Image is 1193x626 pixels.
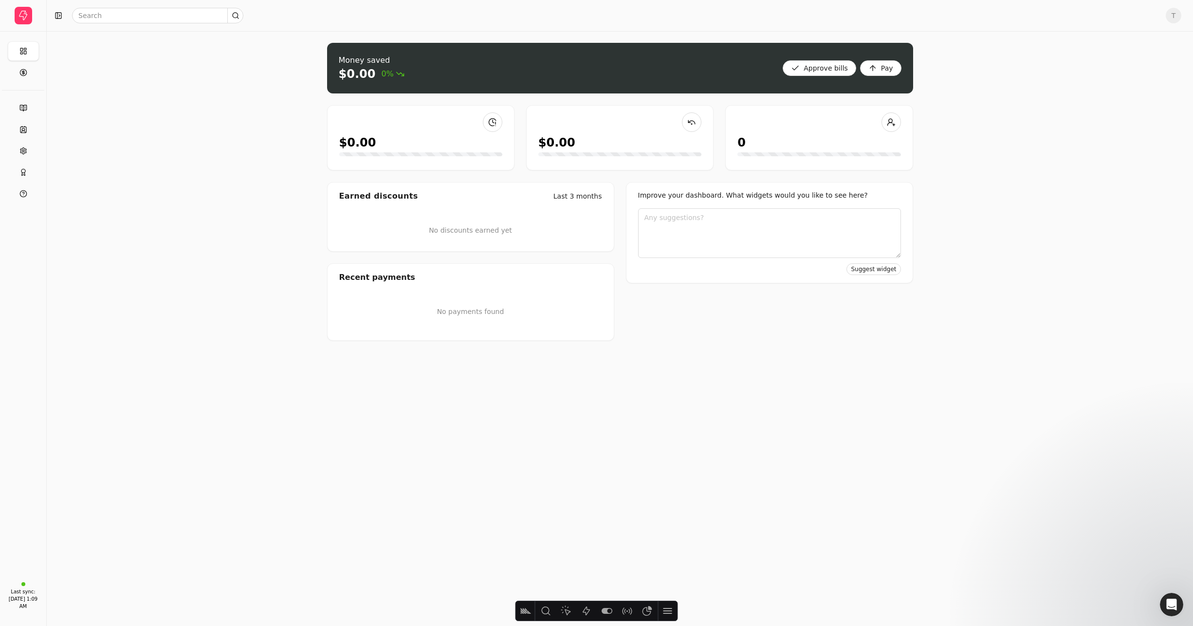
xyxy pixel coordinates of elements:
div: We typically reply in a few minutes [20,133,163,143]
span: Help [154,328,170,335]
div: $0.00 [538,134,575,151]
div: Last sync: [4,588,42,595]
div: No discounts earned yet [429,210,512,251]
iframe: Intercom live chat [1160,593,1183,616]
button: Pay [860,60,901,76]
a: Last sync:[DATE] 1:09 AM [4,578,42,614]
img: logo [19,18,33,34]
div: Send us a messageWe typically reply in a few minutes [10,114,185,151]
p: Hi Team 👋🏼 [19,69,175,86]
div: [DATE] 1:09 AM [4,595,42,610]
span: Search for help [20,197,79,207]
div: Send us a message [20,123,163,133]
span: Messages [81,328,114,335]
div: Recent payments [328,264,614,291]
div: How to Use Pay Cycles in Quickly [20,274,163,284]
div: How to Get Started with Early Payments [20,256,163,266]
input: Search [72,8,243,23]
div: Close [167,16,185,33]
div: Requesting an early payment [20,238,163,248]
div: Improve your dashboard. What widgets would you like to see here? [638,190,901,201]
a: Book a walkthrough [14,161,181,179]
div: Last 3 months [553,191,602,202]
div: Understanding Quickly’s flexible fees [20,220,163,230]
div: Earned discounts [339,190,418,202]
div: Money saved [339,55,404,66]
button: T [1166,8,1181,23]
button: Search for help [14,192,181,212]
p: How can we help? [19,86,175,102]
img: Profile image for Evanne [132,16,152,35]
div: Understanding Quickly’s flexible fees [14,216,181,234]
span: 0% [381,68,404,80]
button: Help [130,304,195,343]
div: 0 [737,134,746,151]
div: How to Get Started with Early Payments [14,252,181,270]
button: Messages [65,304,129,343]
p: No payments found [339,307,602,317]
button: Suggest widget [846,263,900,275]
span: Home [21,328,43,335]
button: Approve bills [783,60,856,76]
div: $0.00 [339,66,376,82]
div: How to Use Pay Cycles in Quickly [14,270,181,288]
div: Requesting an early payment [14,234,181,252]
div: $0.00 [339,134,376,151]
div: Book a walkthrough [20,165,163,175]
